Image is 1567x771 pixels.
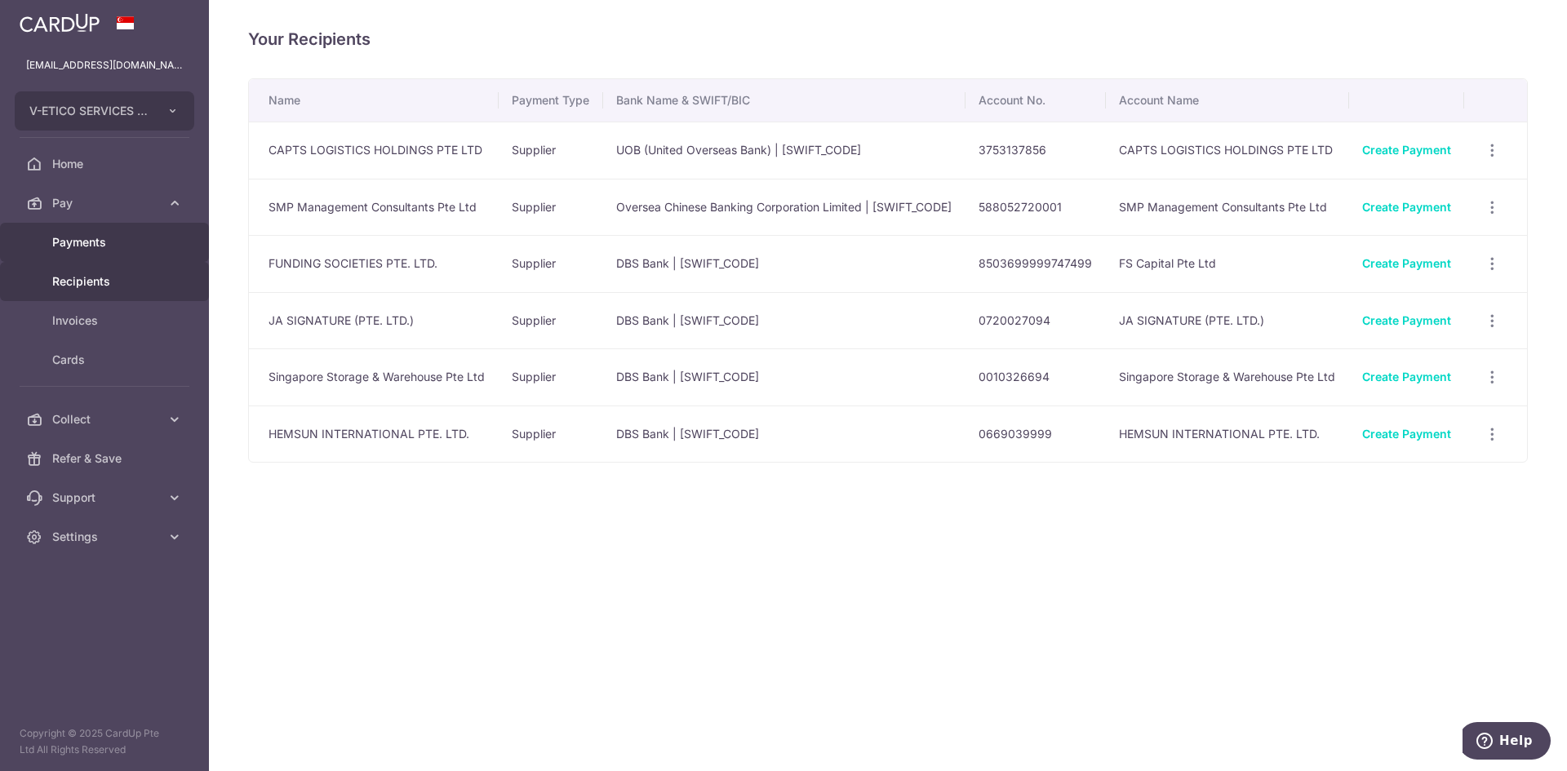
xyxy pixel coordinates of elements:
img: CardUp [20,13,100,33]
td: Oversea Chinese Banking Corporation Limited | [SWIFT_CODE] [603,179,966,236]
td: HEMSUN INTERNATIONAL PTE. LTD. [249,405,499,463]
span: Collect [52,411,160,428]
span: Payments [52,234,160,250]
td: 0010326694 [966,348,1106,405]
td: Singapore Storage & Warehouse Pte Ltd [249,348,499,405]
a: Create Payment [1362,256,1451,270]
td: FS Capital Pte Ltd [1106,235,1349,292]
a: Create Payment [1362,143,1451,157]
td: 0720027094 [966,292,1106,349]
td: DBS Bank | [SWIFT_CODE] [603,405,966,463]
span: Settings [52,529,160,545]
span: Recipients [52,273,160,290]
th: Name [249,79,499,122]
td: Supplier [499,348,602,405]
td: Supplier [499,292,602,349]
a: Create Payment [1362,313,1451,327]
td: 3753137856 [966,122,1106,179]
h4: Your Recipients [248,26,1528,52]
span: V-ETICO SERVICES PTE. LTD. [29,103,150,119]
a: Create Payment [1362,200,1451,214]
td: Supplier [499,405,602,463]
td: SMP Management Consultants Pte Ltd [249,179,499,236]
td: Singapore Storage & Warehouse Pte Ltd [1106,348,1349,405]
button: V-ETICO SERVICES PTE. LTD. [15,91,194,131]
td: CAPTS LOGISTICS HOLDINGS PTE LTD [1106,122,1349,179]
td: HEMSUN INTERNATIONAL PTE. LTD. [1106,405,1349,463]
th: Bank Name & SWIFT/BIC [603,79,966,122]
span: Refer & Save [52,450,160,467]
td: CAPTS LOGISTICS HOLDINGS PTE LTD [249,122,499,179]
p: [EMAIL_ADDRESS][DOMAIN_NAME] [26,57,183,73]
td: 8503699999747499 [966,235,1106,292]
td: JA SIGNATURE (PTE. LTD.) [1106,292,1349,349]
th: Account No. [966,79,1106,122]
th: Account Name [1106,79,1349,122]
td: 588052720001 [966,179,1106,236]
td: Supplier [499,122,602,179]
td: DBS Bank | [SWIFT_CODE] [603,235,966,292]
td: 0669039999 [966,405,1106,463]
td: DBS Bank | [SWIFT_CODE] [603,348,966,405]
a: Create Payment [1362,370,1451,383]
td: Supplier [499,179,602,236]
a: Create Payment [1362,427,1451,441]
td: JA SIGNATURE (PTE. LTD.) [249,292,499,349]
td: FUNDING SOCIETIES PTE. LTD. [249,235,499,292]
th: Payment Type [499,79,602,122]
td: UOB (United Overseas Bank) | [SWIFT_CODE] [603,122,966,179]
span: Pay [52,195,160,211]
span: Cards [52,352,160,368]
iframe: Opens a widget where you can find more information [1463,722,1551,763]
td: Supplier [499,235,602,292]
td: DBS Bank | [SWIFT_CODE] [603,292,966,349]
td: SMP Management Consultants Pte Ltd [1106,179,1349,236]
span: Support [52,490,160,506]
span: Home [52,156,160,172]
span: Invoices [52,312,160,329]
